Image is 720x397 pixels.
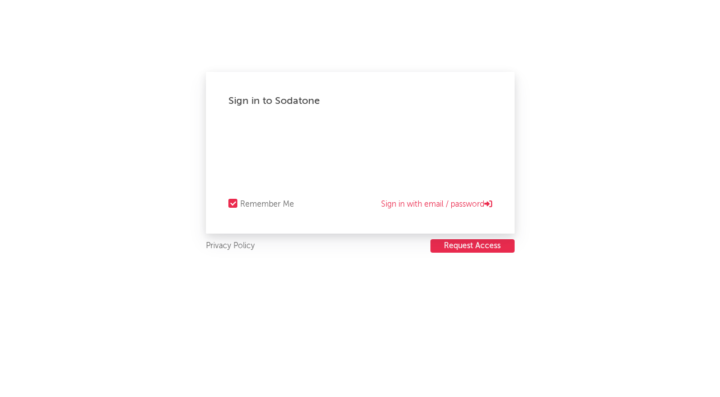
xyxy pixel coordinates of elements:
[430,239,515,253] a: Request Access
[206,239,255,253] a: Privacy Policy
[381,198,492,211] a: Sign in with email / password
[430,239,515,253] button: Request Access
[228,94,492,108] div: Sign in to Sodatone
[240,198,294,211] div: Remember Me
